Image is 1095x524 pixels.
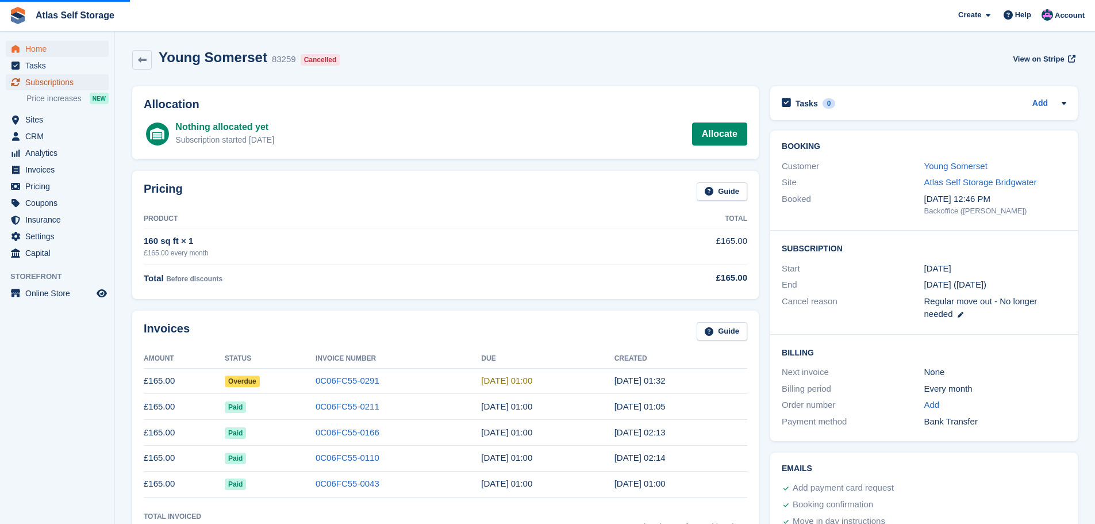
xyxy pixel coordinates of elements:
[782,399,924,412] div: Order number
[144,394,225,420] td: £165.00
[6,245,109,261] a: menu
[782,193,924,217] div: Booked
[614,427,666,437] time: 2025-07-01 01:13:55 UTC
[924,366,1066,379] div: None
[225,401,246,413] span: Paid
[316,427,379,437] a: 0C06FC55-0166
[481,453,532,462] time: 2025-06-02 00:00:00 UTC
[1042,9,1053,21] img: Ryan Carroll
[782,464,1066,473] h2: Emails
[1015,9,1031,21] span: Help
[614,401,666,411] time: 2025-08-01 00:05:19 UTC
[175,120,274,134] div: Nothing allocated yet
[9,7,26,24] img: stora-icon-8386f47178a22dfd0bd8f6a31ec36ba5ce8667c1dd55bd0f319d3a0aa187defe.svg
[782,346,1066,358] h2: Billing
[25,145,94,161] span: Analytics
[144,210,577,228] th: Product
[782,242,1066,254] h2: Subscription
[166,275,222,283] span: Before discounts
[316,401,379,411] a: 0C06FC55-0211
[924,399,940,412] a: Add
[481,427,532,437] time: 2025-07-02 00:00:00 UTC
[6,112,109,128] a: menu
[6,41,109,57] a: menu
[823,98,836,109] div: 0
[316,453,379,462] a: 0C06FC55-0110
[793,481,894,495] div: Add payment card request
[697,322,747,341] a: Guide
[159,49,267,65] h2: Young Somerset
[782,176,924,189] div: Site
[25,41,94,57] span: Home
[782,383,924,396] div: Billing period
[614,453,666,462] time: 2025-06-01 01:14:44 UTC
[25,212,94,228] span: Insurance
[782,142,1066,151] h2: Booking
[782,295,924,321] div: Cancel reason
[26,93,82,104] span: Price increases
[796,98,818,109] h2: Tasks
[316,479,379,488] a: 0C06FC55-0043
[144,420,225,446] td: £165.00
[481,350,614,368] th: Due
[782,366,924,379] div: Next invoice
[144,350,225,368] th: Amount
[614,376,666,385] time: 2025-09-01 00:32:04 UTC
[577,271,748,285] div: £165.00
[6,145,109,161] a: menu
[924,415,1066,429] div: Bank Transfer
[924,280,987,289] span: [DATE] ([DATE])
[1008,49,1078,68] a: View on Stripe
[225,376,260,387] span: Overdue
[692,123,747,146] a: Allocate
[6,195,109,211] a: menu
[782,262,924,276] div: Start
[697,182,747,201] a: Guide
[144,182,183,201] h2: Pricing
[924,177,1037,187] a: Atlas Self Storage Bridgwater
[25,285,94,301] span: Online Store
[25,228,94,244] span: Settings
[1032,97,1048,110] a: Add
[782,415,924,429] div: Payment method
[25,112,94,128] span: Sites
[614,479,666,488] time: 2025-05-01 00:00:32 UTC
[958,9,981,21] span: Create
[6,162,109,178] a: menu
[144,368,225,394] td: £165.00
[6,228,109,244] a: menu
[225,427,246,439] span: Paid
[95,286,109,300] a: Preview store
[144,273,164,283] span: Total
[144,445,225,471] td: £165.00
[481,479,532,488] time: 2025-05-02 00:00:00 UTC
[26,92,109,105] a: Price increases NEW
[25,178,94,194] span: Pricing
[782,160,924,173] div: Customer
[25,74,94,90] span: Subscriptions
[225,350,316,368] th: Status
[924,193,1066,206] div: [DATE] 12:46 PM
[1013,53,1064,65] span: View on Stripe
[25,58,94,74] span: Tasks
[577,210,748,228] th: Total
[90,93,109,104] div: NEW
[31,6,119,25] a: Atlas Self Storage
[175,134,274,146] div: Subscription started [DATE]
[144,322,190,341] h2: Invoices
[6,128,109,144] a: menu
[6,212,109,228] a: menu
[924,161,988,171] a: Young Somerset
[793,498,873,512] div: Booking confirmation
[144,98,747,111] h2: Allocation
[782,278,924,292] div: End
[924,296,1038,319] span: Regular move out - No longer needed
[577,228,748,265] td: £165.00
[225,479,246,490] span: Paid
[614,350,747,368] th: Created
[481,376,532,385] time: 2025-09-02 00:00:00 UTC
[6,58,109,74] a: menu
[481,401,532,411] time: 2025-08-02 00:00:00 UTC
[144,471,225,497] td: £165.00
[6,285,109,301] a: menu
